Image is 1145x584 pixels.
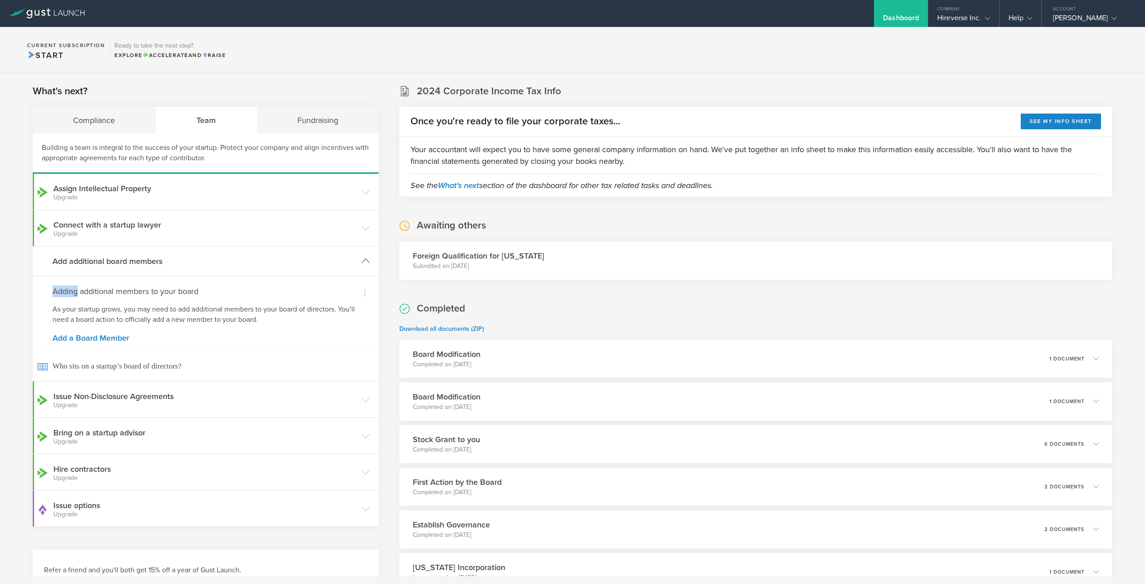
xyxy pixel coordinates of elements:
p: As your startup grows, you may need to add additional members to your board of directors. You’ll ... [52,304,359,325]
span: and [143,52,202,58]
p: Completed on [DATE] [413,488,502,497]
h3: Add additional board members [52,255,357,267]
p: 2 documents [1044,484,1084,489]
h2: Current Subscription [27,43,105,48]
span: Accelerate [143,52,188,58]
p: Completed on [DATE] [413,403,481,412]
div: Ready to take the next step?ExploreAccelerateandRaise [109,36,230,64]
div: Fundraising [257,107,379,134]
h3: Foreign Qualification for [US_STATE] [413,250,544,262]
button: See my info sheet [1021,114,1101,129]
a: Who sits on a startup’s board of directors? [33,351,379,381]
div: [PERSON_NAME] [1053,13,1129,27]
h2: 2024 Corporate Income Tax Info [417,85,561,98]
h3: Refer a friend and you'll both get 15% off a year of Gust Launch. [44,565,367,575]
h3: Issue options [53,500,357,518]
a: Add a Board Member [52,334,359,342]
h2: What's next? [33,85,87,98]
p: Completed on [DATE] [413,445,480,454]
h3: Connect with a startup lawyer [53,219,357,237]
p: Completed on [DATE] [413,360,481,369]
span: Who sits on a startup’s board of directors? [37,351,374,381]
div: Explore [114,51,226,59]
span: Raise [202,52,226,58]
h3: Ready to take the next step? [114,43,226,49]
small: Upgrade [53,511,357,518]
h3: First Action by the Board [413,476,502,488]
small: Upgrade [53,475,357,481]
div: Dashboard [883,13,919,27]
small: Upgrade [53,194,357,201]
p: Your accountant will expect you to have some general company information on hand. We've put toget... [411,144,1101,167]
h3: Board Modification [413,391,481,403]
div: Compliance [33,107,156,134]
div: Building a team is integral to the success of your startup. Protect your company and align incent... [33,134,379,174]
h3: Issue Non-Disclosure Agreements [53,391,357,408]
p: 2 documents [1044,527,1084,532]
p: 1 document [1049,356,1084,361]
em: See the section of the dashboard for other tax related tasks and deadlines. [411,180,713,190]
p: 1 document [1049,399,1084,404]
h3: Bring on a startup advisor [53,427,357,445]
p: 6 documents [1044,442,1084,447]
h2: Awaiting others [417,219,486,232]
h2: Once you're ready to file your corporate taxes... [411,115,620,128]
iframe: Chat Widget [1100,541,1145,584]
p: Completed on [DATE] [413,531,490,540]
small: Upgrade [53,231,357,237]
div: Hireverse Inc. [937,13,990,27]
h3: [US_STATE] Incorporation [413,562,505,573]
h2: Completed [417,302,465,315]
small: Upgrade [53,402,357,408]
h3: Stock Grant to you [413,434,480,445]
span: Start [27,50,63,60]
a: What's next [438,180,479,190]
h3: Board Modification [413,348,481,360]
p: Incorporated on [DATE] [413,573,505,582]
h4: Adding additional members to your board [52,285,359,297]
small: Upgrade [53,439,357,445]
div: Team [156,107,257,134]
p: 1 document [1049,570,1084,575]
h3: Establish Governance [413,519,490,531]
h3: Hire contractors [53,463,357,481]
div: Help [1009,13,1032,27]
h3: Assign Intellectual Property [53,183,357,201]
p: Submitted on [DATE] [413,262,544,271]
a: Download all documents (ZIP) [399,325,484,333]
